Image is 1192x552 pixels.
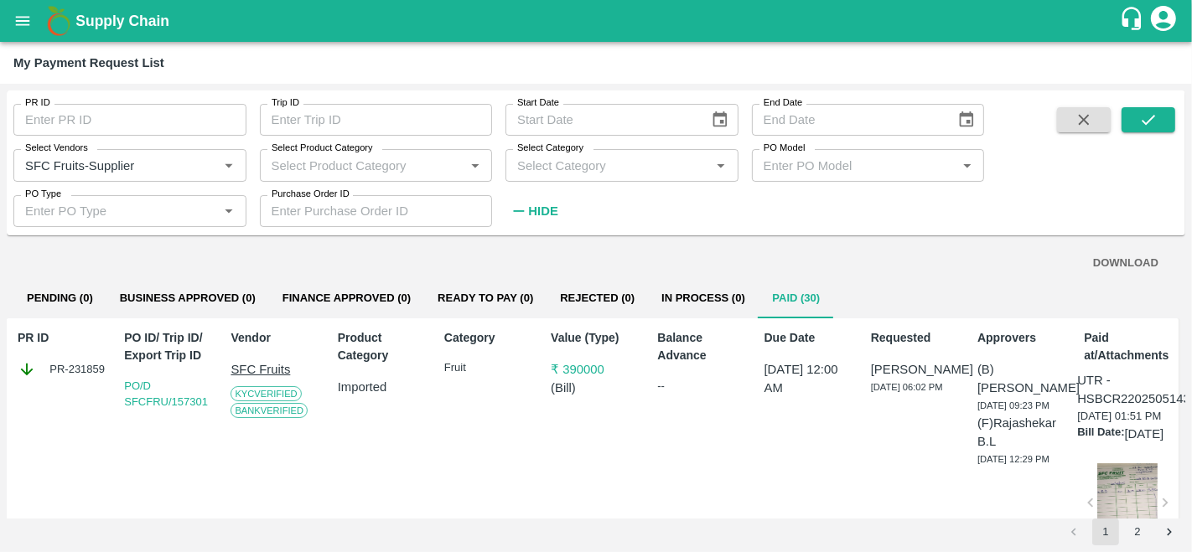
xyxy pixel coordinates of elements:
[42,4,75,38] img: logo
[977,400,1049,410] span: [DATE] 09:23 PM
[956,154,978,176] button: Open
[13,278,106,318] button: Pending (0)
[13,104,246,136] input: Enter PR ID
[510,154,706,176] input: Select Category
[657,378,748,395] div: --
[260,195,493,227] input: Enter Purchase Order ID
[18,154,192,176] input: Select Vendor
[338,329,428,364] p: Product Category
[106,278,269,318] button: Business Approved (0)
[231,403,308,418] span: Bank Verified
[75,13,169,29] b: Supply Chain
[1119,6,1148,36] div: customer-support
[517,96,559,110] label: Start Date
[977,454,1049,464] span: [DATE] 12:29 PM
[444,329,535,347] p: Category
[124,379,208,409] a: PO/D SFCFRU/157301
[551,329,641,347] p: Value (Type)
[977,360,1068,398] p: (B) [PERSON_NAME]
[1058,518,1185,545] nav: pagination navigation
[272,188,350,201] label: Purchase Order ID
[1156,518,1183,545] button: Go to next page
[75,9,1119,33] a: Supply Chain
[871,329,961,347] p: Requested
[764,142,806,155] label: PO Model
[764,329,855,347] p: Due Date
[764,96,802,110] label: End Date
[551,379,641,397] p: ( Bill )
[18,329,108,347] p: PR ID
[218,200,240,222] button: Open
[231,360,321,379] p: SFC Fruits
[757,154,952,176] input: Enter PO Model
[25,142,88,155] label: Select Vendors
[265,154,460,176] input: Select Product Category
[1084,329,1174,364] p: Paid at/Attachments
[231,329,321,347] p: Vendor
[269,278,424,318] button: Finance Approved (0)
[1124,518,1151,545] button: Go to page 2
[528,204,557,218] strong: Hide
[1086,249,1165,278] button: DOWNLOAD
[464,154,486,176] button: Open
[272,96,299,110] label: Trip ID
[977,329,1068,347] p: Approvers
[648,278,759,318] button: In Process (0)
[1148,3,1179,39] div: account of current user
[951,104,982,136] button: Choose date
[444,360,535,376] p: Fruit
[338,378,428,396] p: Imported
[18,200,214,222] input: Enter PO Type
[710,154,732,176] button: Open
[759,278,834,318] button: Paid (30)
[424,278,547,318] button: Ready To Pay (0)
[1092,518,1119,545] button: page 1
[764,360,855,398] p: [DATE] 12:00 AM
[871,382,943,392] span: [DATE] 06:02 PM
[547,278,648,318] button: Rejected (0)
[13,52,164,74] div: My Payment Request List
[124,329,215,364] p: PO ID/ Trip ID/ Export Trip ID
[218,154,240,176] button: Open
[657,329,748,364] p: Balance Advance
[260,104,493,136] input: Enter Trip ID
[517,142,583,155] label: Select Category
[1077,425,1124,443] p: Bill Date:
[3,2,42,40] button: open drawer
[25,188,61,201] label: PO Type
[505,197,562,225] button: Hide
[752,104,944,136] input: End Date
[25,96,50,110] label: PR ID
[1125,425,1164,443] p: [DATE]
[18,360,108,379] div: PR-231859
[505,104,697,136] input: Start Date
[871,360,961,379] p: [PERSON_NAME]
[977,414,1068,451] p: (F) Rajashekar B.L
[551,360,641,379] p: ₹ 390000
[231,386,301,401] span: KYC Verified
[272,142,373,155] label: Select Product Category
[704,104,736,136] button: Choose date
